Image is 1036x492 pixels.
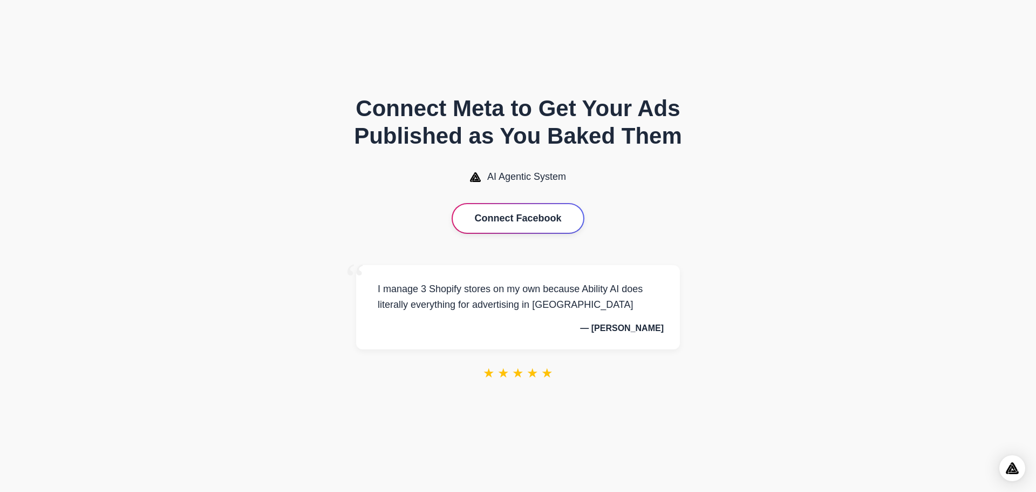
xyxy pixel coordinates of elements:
span: AI Agentic System [487,171,566,183]
span: ★ [541,366,553,381]
span: ★ [483,366,495,381]
span: ★ [512,366,524,381]
button: Connect Facebook [453,204,583,233]
p: — [PERSON_NAME] [372,323,664,333]
span: ★ [497,366,509,381]
div: Open Intercom Messenger [999,455,1025,481]
p: I manage 3 Shopify stores on my own because Ability AI does literally everything for advertising ... [372,281,664,313]
h1: Connect Meta to Get Your Ads Published as You Baked Them [313,95,723,150]
span: “ [345,254,365,304]
img: AI Agentic System Logo [470,172,481,182]
span: ★ [527,366,539,381]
